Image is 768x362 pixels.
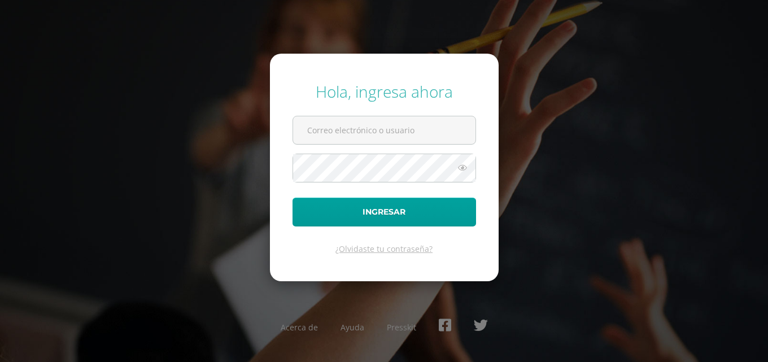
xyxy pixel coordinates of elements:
[293,81,476,102] div: Hola, ingresa ahora
[387,322,416,333] a: Presskit
[293,198,476,226] button: Ingresar
[341,322,364,333] a: Ayuda
[293,116,475,144] input: Correo electrónico o usuario
[335,243,433,254] a: ¿Olvidaste tu contraseña?
[281,322,318,333] a: Acerca de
